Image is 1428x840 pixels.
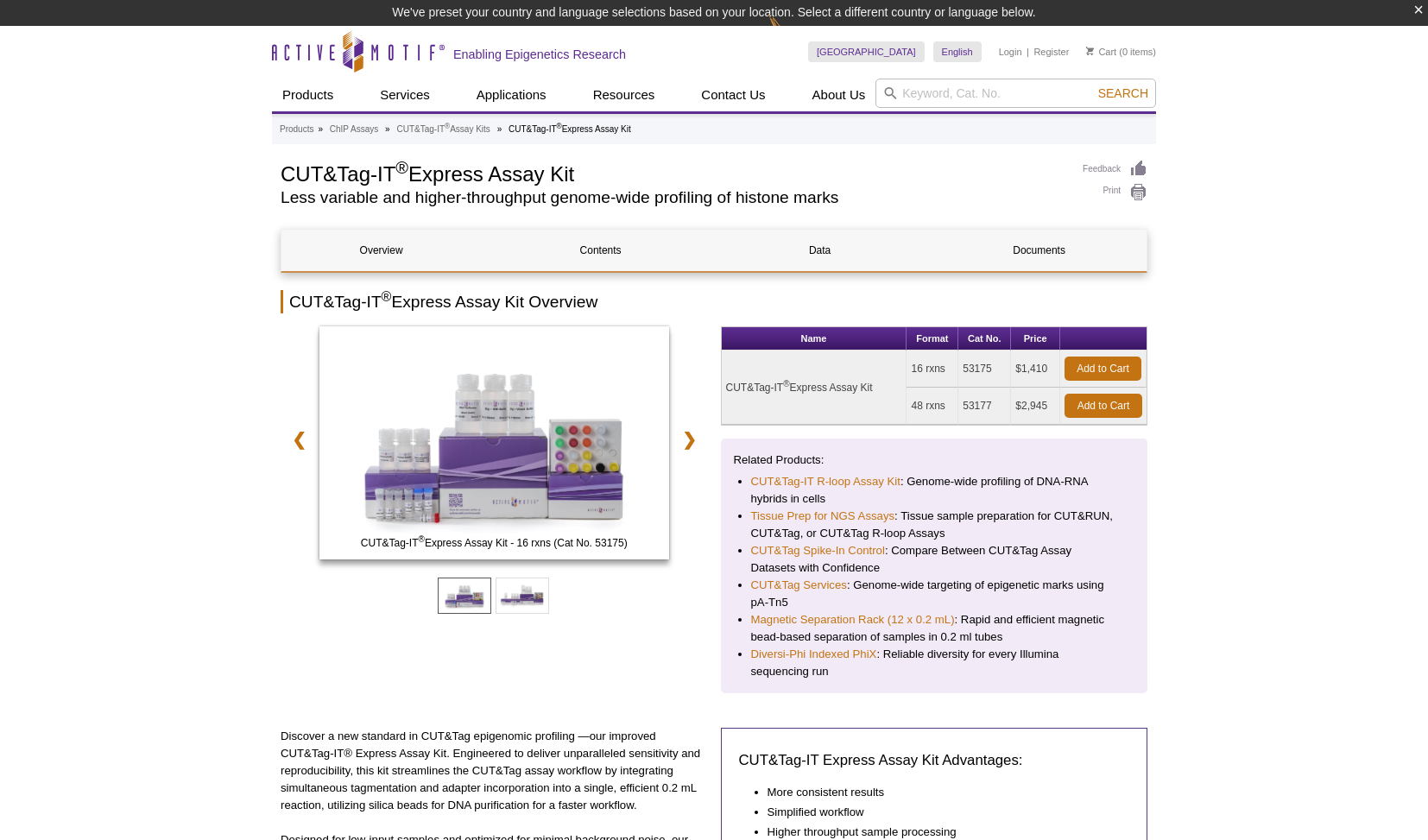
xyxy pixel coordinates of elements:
li: » [385,124,390,134]
a: CUT&Tag Spike-In Control [751,542,885,559]
a: Diversi-Phi Indexed PhiX [751,646,877,663]
button: Search [1093,85,1153,101]
sup: ® [783,379,789,388]
td: 53175 [958,351,1011,388]
a: Login [999,46,1022,58]
a: About Us [802,79,876,111]
img: CUT&Tag-IT Express Assay Kit - 16 rxns [319,326,669,559]
td: 16 rxns [907,351,958,388]
a: Documents [939,230,1139,271]
h1: CUT&Tag-IT Express Assay Kit [281,160,1065,186]
li: CUT&Tag-IT Express Assay Kit [509,124,631,134]
h2: CUT&Tag-IT Express Assay Kit Overview [281,290,1147,313]
a: ChIP Assays [330,122,379,137]
td: 48 rxns [907,388,958,425]
img: Your Cart [1086,47,1094,55]
sup: ® [445,122,450,130]
a: CUT&Tag-IT R-loop Assay Kit [751,473,900,490]
a: Applications [466,79,557,111]
li: » [497,124,502,134]
a: Print [1083,183,1147,202]
input: Keyword, Cat. No. [875,79,1156,108]
p: Discover a new standard in CUT&Tag epigenomic profiling —our improved CUT&Tag-IT® Express Assay K... [281,728,708,814]
li: : Reliable diversity for every Illumina sequencing run [751,646,1118,680]
td: $2,945 [1011,388,1060,425]
img: Change Here [768,13,814,54]
a: Register [1033,46,1069,58]
h3: CUT&Tag-IT Express Assay Kit Advantages: [739,750,1130,771]
sup: ® [419,534,425,544]
li: (0 items) [1086,41,1156,62]
li: More consistent results [768,784,1113,801]
h2: Enabling Epigenetics Research [453,47,626,62]
li: » [318,124,323,134]
h2: Less variable and higher-throughput genome-wide profiling of histone marks [281,190,1065,205]
a: [GEOGRAPHIC_DATA] [808,41,925,62]
a: English [933,41,982,62]
sup: ® [557,122,562,130]
a: Data [720,230,919,271]
a: Overview [281,230,481,271]
a: Contact Us [691,79,775,111]
a: CUT&Tag-IT®Assay Kits [396,122,490,137]
li: : Compare Between CUT&Tag Assay Datasets with Confidence [751,542,1118,577]
a: Services [370,79,440,111]
td: 53177 [958,388,1011,425]
a: Resources [583,79,666,111]
sup: ® [395,158,408,177]
a: Contents [501,230,700,271]
a: Products [280,122,313,137]
span: CUT&Tag-IT Express Assay Kit - 16 rxns (Cat No. 53175) [323,534,665,552]
p: Related Products: [734,452,1135,469]
span: Search [1098,86,1148,100]
th: Format [907,327,958,351]
a: Magnetic Separation Rack (12 x 0.2 mL) [751,611,955,628]
th: Name [722,327,907,351]
a: ❮ [281,420,318,459]
td: $1,410 [1011,351,1060,388]
a: Add to Cart [1065,357,1141,381]
li: Simplified workflow [768,804,1113,821]
li: : Tissue sample preparation for CUT&RUN, CUT&Tag, or CUT&Tag R-loop Assays [751,508,1118,542]
li: | [1027,41,1029,62]
a: ❯ [671,420,708,459]
th: Cat No. [958,327,1011,351]
th: Price [1011,327,1060,351]
a: Cart [1086,46,1116,58]
li: : Genome-wide targeting of epigenetic marks using pA-Tn5 [751,577,1118,611]
li: : Rapid and efficient magnetic bead-based separation of samples in 0.2 ml tubes [751,611,1118,646]
td: CUT&Tag-IT Express Assay Kit [722,351,907,425]
a: Products [272,79,344,111]
a: CUT&Tag Services [751,577,847,594]
sup: ® [382,289,392,304]
a: Tissue Prep for NGS Assays [751,508,895,525]
a: Feedback [1083,160,1147,179]
a: CUT&Tag-IT Express Assay Kit - 16 rxns [319,326,669,565]
a: Add to Cart [1065,394,1142,418]
li: : Genome-wide profiling of DNA-RNA hybrids in cells [751,473,1118,508]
